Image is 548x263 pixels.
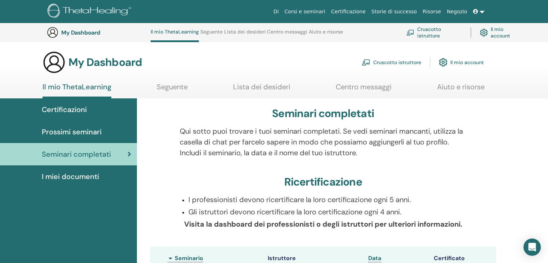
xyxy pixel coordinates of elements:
a: Cruscotto istruttore [406,24,462,40]
img: generic-user-icon.jpg [47,27,58,38]
p: Qui sotto puoi trovare i tuoi seminari completati. Se vedi seminari mancanti, utilizza la casella... [180,126,467,158]
img: cog.svg [480,27,488,39]
a: Certificazione [328,5,369,18]
span: I miei documenti [42,171,99,182]
b: Visita la dashboard dei professionisti o degli istruttori per ulteriori informazioni. [184,219,462,229]
div: Open Intercom Messenger [524,239,541,256]
a: Il mio account [480,24,522,40]
a: Seguente [157,83,188,97]
a: Aiuto e risorse [437,83,485,97]
a: Cruscotto istruttore [362,54,421,70]
a: Negozio [444,5,470,18]
img: cog.svg [439,56,447,68]
img: chalkboard-teacher.svg [406,30,414,36]
h3: Ricertificazione [284,175,362,188]
span: Certificazioni [42,104,87,115]
span: Prossimi seminari [42,126,102,137]
img: logo.png [48,4,134,20]
p: I professionisti devono ricertificare la loro certificazione ogni 5 anni. [188,194,467,205]
h3: My Dashboard [68,56,142,69]
a: Lista dei desideri [224,29,266,40]
h3: Seminari completati [272,107,374,120]
a: Aiuto e risorse [309,29,343,40]
span: Seminari completati [42,149,111,160]
a: Corsi e seminari [282,5,328,18]
a: Il mio ThetaLearning [151,29,199,42]
img: generic-user-icon.jpg [43,51,66,74]
h3: My Dashboard [61,29,133,36]
a: Seguente [200,29,223,40]
a: Il mio account [439,54,484,70]
a: Storie di successo [369,5,420,18]
img: chalkboard-teacher.svg [362,59,370,66]
a: Il mio ThetaLearning [43,83,111,98]
a: Centro messaggi [336,83,392,97]
a: Data [368,254,381,262]
a: Lista dei desideri [233,83,290,97]
a: Risorse [420,5,444,18]
a: Centro messaggi [267,29,307,40]
a: Di [271,5,282,18]
p: Gli istruttori devono ricertificare la loro certificazione ogni 4 anni. [188,206,467,217]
